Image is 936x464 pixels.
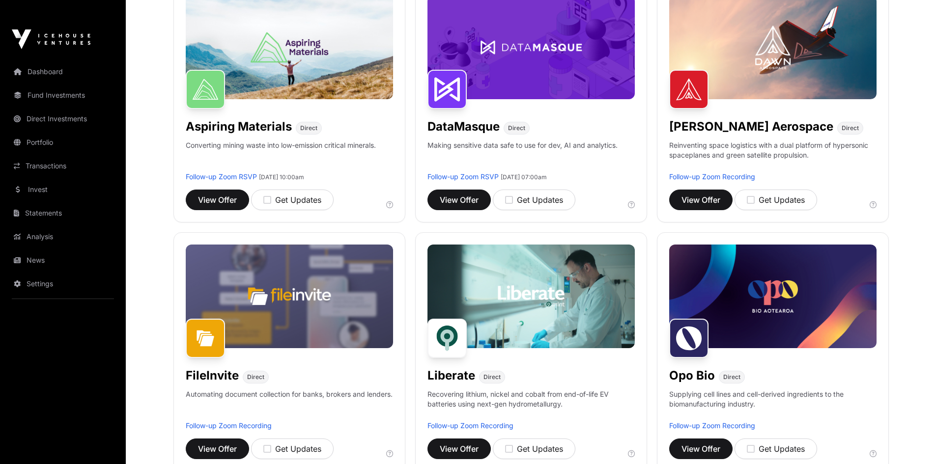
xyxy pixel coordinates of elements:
[427,190,491,210] button: View Offer
[669,421,755,430] a: Follow-up Zoom Recording
[427,368,475,383] h1: Liberate
[186,172,257,181] a: Follow-up Zoom RSVP
[669,172,755,181] a: Follow-up Zoom Recording
[8,179,118,200] a: Invest
[186,438,249,459] button: View Offer
[8,132,118,153] a: Portfolio
[501,173,547,181] span: [DATE] 07:00am
[669,140,877,172] p: Reinventing space logistics with a dual platform of hypersonic spaceplanes and green satellite pr...
[887,417,936,464] iframe: Chat Widget
[8,108,118,130] a: Direct Investments
[263,194,321,206] div: Get Updates
[8,202,118,224] a: Statements
[842,124,859,132] span: Direct
[8,84,118,106] a: Fund Investments
[8,273,118,295] a: Settings
[669,245,877,348] img: Opo-Bio-Banner.jpg
[747,443,805,455] div: Get Updates
[669,319,709,358] img: Opo Bio
[505,443,563,455] div: Get Updates
[735,438,817,459] button: Get Updates
[198,194,237,206] span: View Offer
[186,245,393,348] img: File-Invite-Banner.jpg
[427,421,513,430] a: Follow-up Zoom Recording
[669,438,733,459] button: View Offer
[483,373,501,381] span: Direct
[427,172,499,181] a: Follow-up Zoom RSVP
[723,373,740,381] span: Direct
[186,119,292,135] h1: Aspiring Materials
[263,443,321,455] div: Get Updates
[186,389,393,421] p: Automating document collection for banks, brokers and lenders.
[747,194,805,206] div: Get Updates
[8,61,118,82] a: Dashboard
[427,140,618,172] p: Making sensitive data safe to use for dev, AI and analytics.
[247,373,264,381] span: Direct
[681,443,720,455] span: View Offer
[186,70,225,109] img: Aspiring Materials
[427,319,467,358] img: Liberate
[440,194,479,206] span: View Offer
[186,368,239,383] h1: FileInvite
[681,194,720,206] span: View Offer
[427,438,491,459] button: View Offer
[505,194,563,206] div: Get Updates
[493,438,575,459] button: Get Updates
[427,389,635,421] p: Recovering lithium, nickel and cobalt from end-of-life EV batteries using next-gen hydrometallurgy.
[198,443,237,455] span: View Offer
[186,319,225,358] img: FileInvite
[12,29,90,49] img: Icehouse Ventures Logo
[186,190,249,210] button: View Offer
[669,389,877,409] p: Supplying cell lines and cell-derived ingredients to the biomanufacturing industry.
[669,368,715,383] h1: Opo Bio
[300,124,317,132] span: Direct
[251,190,334,210] button: Get Updates
[669,190,733,210] button: View Offer
[427,119,500,135] h1: DataMasque
[735,190,817,210] button: Get Updates
[251,438,334,459] button: Get Updates
[8,155,118,177] a: Transactions
[508,124,525,132] span: Direct
[669,70,709,109] img: Dawn Aerospace
[669,119,833,135] h1: [PERSON_NAME] Aerospace
[8,249,118,271] a: News
[259,173,304,181] span: [DATE] 10:00am
[186,421,272,430] a: Follow-up Zoom Recording
[427,245,635,348] img: Liberate-Banner.jpg
[186,140,376,172] p: Converting mining waste into low-emission critical minerals.
[440,443,479,455] span: View Offer
[8,226,118,247] a: Analysis
[427,70,467,109] img: DataMasque
[493,190,575,210] button: Get Updates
